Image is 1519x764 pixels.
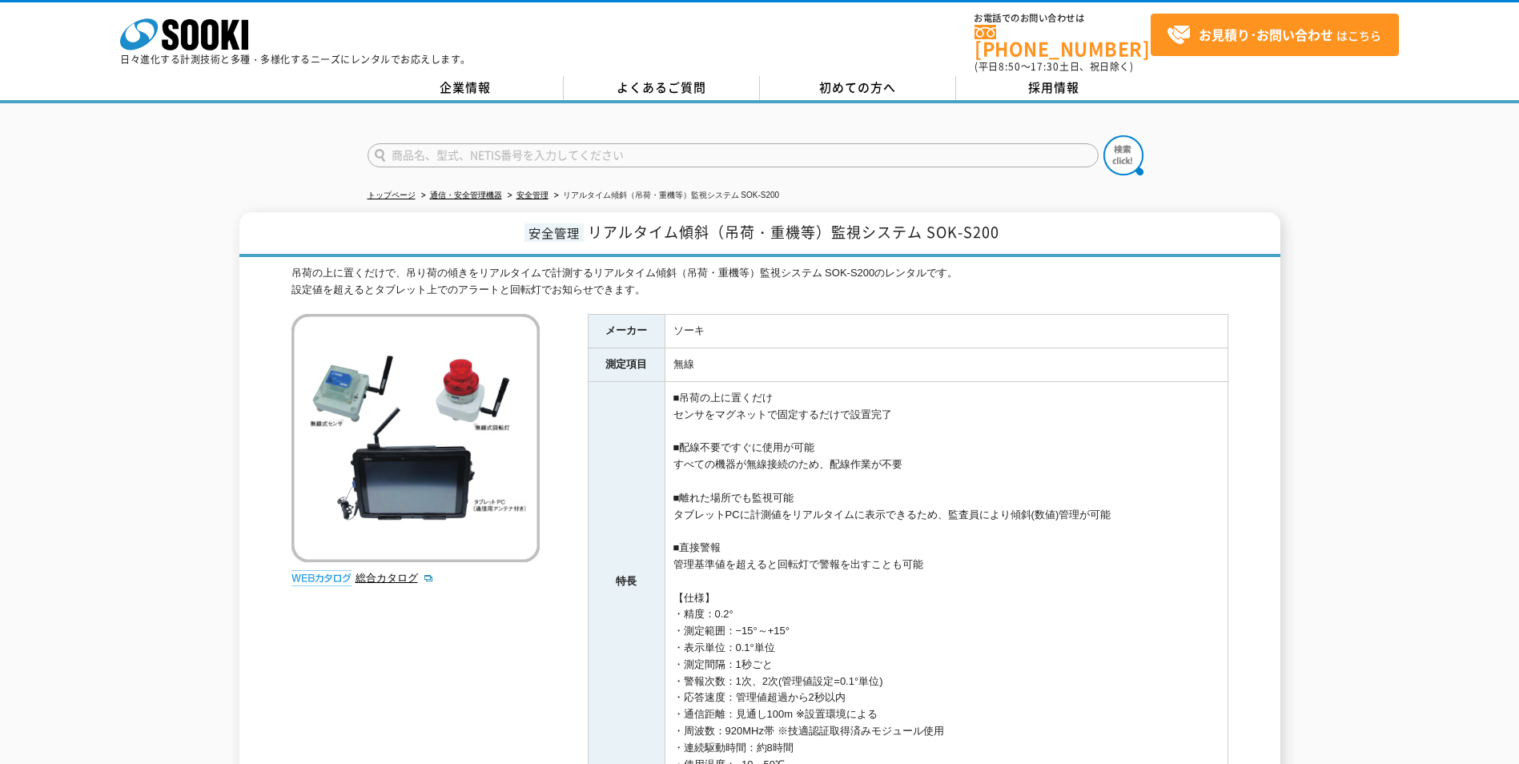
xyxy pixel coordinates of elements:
a: 採用情報 [956,76,1152,100]
img: btn_search.png [1103,135,1143,175]
span: はこちら [1167,23,1381,47]
a: トップページ [368,191,416,199]
strong: お見積り･お問い合わせ [1199,25,1333,44]
a: 通信・安全管理機器 [430,191,502,199]
a: 初めての方へ [760,76,956,100]
span: 安全管理 [524,223,584,242]
span: 初めての方へ [819,78,896,96]
th: 測定項目 [588,348,665,382]
span: リアルタイム傾斜（吊荷・重機等）監視システム SOK-S200 [588,221,999,243]
img: webカタログ [291,570,352,586]
a: 総合カタログ [356,572,434,584]
th: メーカー [588,315,665,348]
span: お電話でのお問い合わせは [974,14,1151,23]
a: 企業情報 [368,76,564,100]
a: [PHONE_NUMBER] [974,25,1151,58]
input: 商品名、型式、NETIS番号を入力してください [368,143,1099,167]
td: 無線 [665,348,1228,382]
a: よくあるご質問 [564,76,760,100]
div: 吊荷の上に置くだけで、吊り荷の傾きをリアルタイムで計測するリアルタイム傾斜（吊荷・重機等）監視システム SOK-S200のレンタルです。 設定値を超えるとタブレット上でのアラートと回転灯でお知ら... [291,265,1228,299]
a: お見積り･お問い合わせはこちら [1151,14,1399,56]
li: リアルタイム傾斜（吊荷・重機等）監視システム SOK-S200 [551,187,780,204]
span: 8:50 [999,59,1021,74]
span: 17:30 [1031,59,1059,74]
p: 日々進化する計測技術と多種・多様化するニーズにレンタルでお応えします。 [120,54,471,64]
span: (平日 ～ 土日、祝日除く) [974,59,1133,74]
img: リアルタイム傾斜（吊荷・重機等）監視システム SOK-S200 [291,314,540,562]
td: ソーキ [665,315,1228,348]
a: 安全管理 [516,191,549,199]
